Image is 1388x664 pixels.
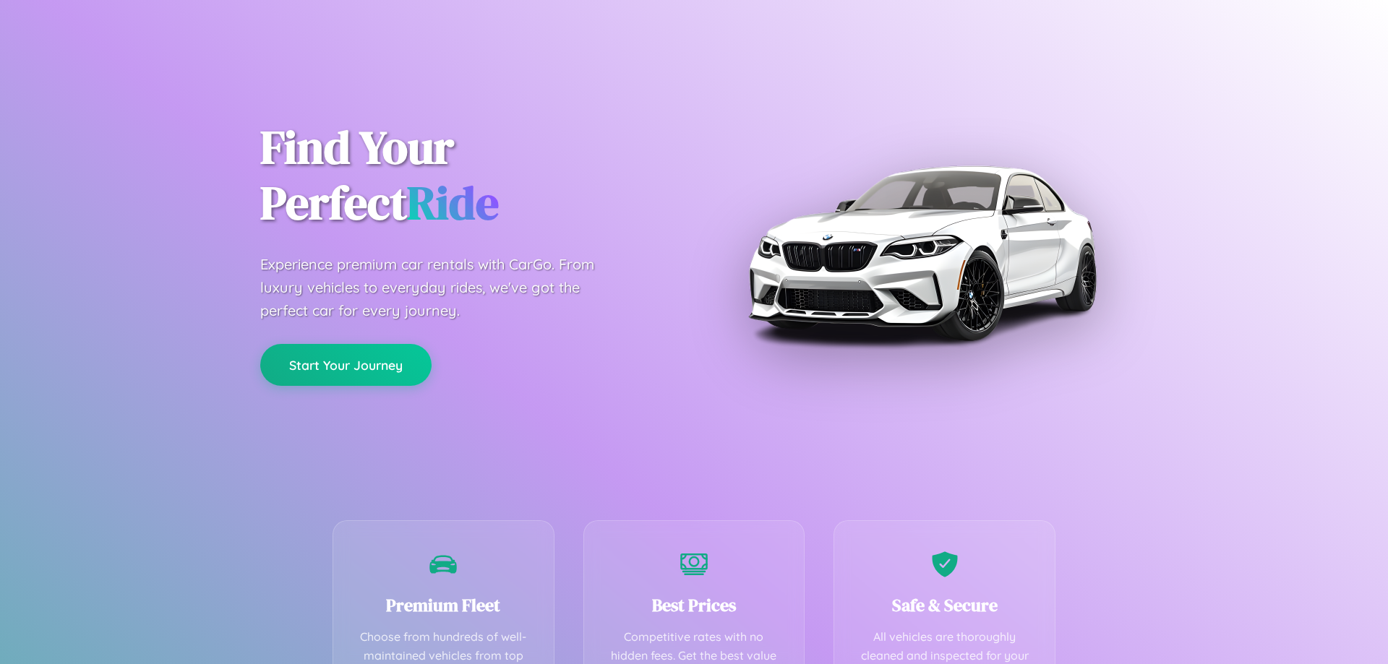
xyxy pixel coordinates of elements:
[606,593,783,617] h3: Best Prices
[355,593,532,617] h3: Premium Fleet
[260,120,672,231] h1: Find Your Perfect
[741,72,1102,434] img: Premium BMW car rental vehicle
[260,344,432,386] button: Start Your Journey
[407,171,499,234] span: Ride
[856,593,1033,617] h3: Safe & Secure
[260,253,622,322] p: Experience premium car rentals with CarGo. From luxury vehicles to everyday rides, we've got the ...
